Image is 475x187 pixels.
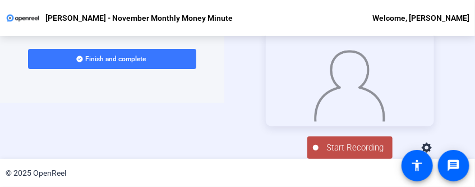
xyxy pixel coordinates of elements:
[307,136,393,159] button: Start Recording
[28,49,196,69] button: Finish and complete
[45,11,233,25] p: [PERSON_NAME] - November Monthly Money Minute
[447,159,460,172] mat-icon: message
[319,142,393,154] span: Start Recording
[313,45,386,121] img: overlay
[6,12,40,24] img: OpenReel logo
[372,11,469,25] div: Welcome, [PERSON_NAME]
[411,159,424,172] mat-icon: accessibility
[86,54,146,63] span: Finish and complete
[6,167,66,179] div: © 2025 OpenReel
